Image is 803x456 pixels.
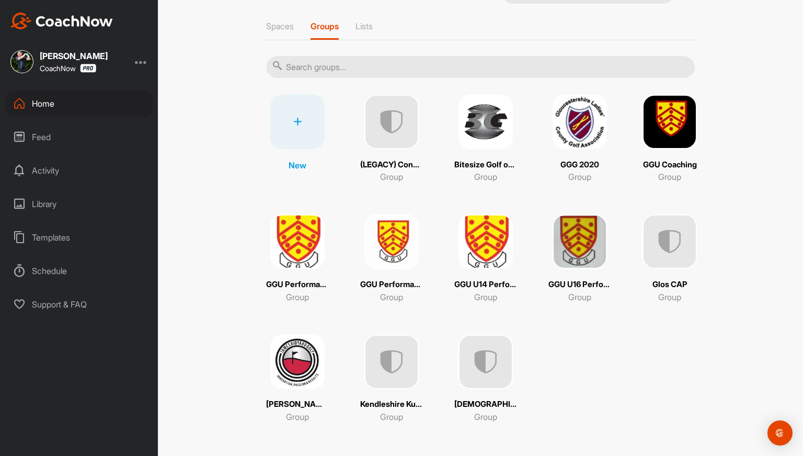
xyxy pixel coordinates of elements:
p: Kendleshire Kubs Junior Golf [360,398,423,411]
div: Library [6,191,153,217]
p: Group [658,170,681,183]
p: Group [380,170,403,183]
p: Group [568,170,591,183]
p: Group [474,291,497,303]
div: Feed [6,124,153,150]
p: Group [474,170,497,183]
p: New [289,159,306,172]
p: Groups [311,21,339,31]
img: CoachNow [10,13,113,29]
p: (LEGACY) ConnectedCoach Blueprint [360,159,423,171]
div: [PERSON_NAME] [40,52,108,60]
p: Group [286,291,309,303]
img: square_1427be9f5c445505bbe8968b79c1d17f.png [458,214,513,269]
img: square_de631975a9382c2125a94317bda15788.png [270,214,325,269]
p: GGU U16 Performance Squad [548,279,611,291]
img: square_55dfc2a329ebbda2850dbc2ff9d73ca6.png [364,214,419,269]
p: Group [568,291,591,303]
div: CoachNow [40,64,96,73]
img: square_21155e574a23238902f5e6ea1b7694db.png [553,214,607,269]
p: Group [380,291,403,303]
div: Activity [6,157,153,184]
p: Group [658,291,681,303]
img: square_6db055b2f004000db0c82119baf5f02f.png [643,95,697,149]
p: Bitesize Golf open preview [454,159,517,171]
img: square_b51cd7d4376ddb70e405671b8412da67.png [553,95,607,149]
p: GGU Performance Team Group [360,279,423,291]
img: square_f30353d6bfbd131f7e02b8828cb66686.jpg [10,50,33,73]
img: uAAAAAElFTkSuQmCC [458,335,513,389]
img: square_e10b14485ca48f84ed4f113356b8347d.png [458,95,513,149]
div: Home [6,90,153,117]
img: square_dd061bbe2459f3eecd7cdcf75d8d5590.png [270,335,325,389]
input: Search groups... [266,56,695,78]
p: GGU Performance Squads [266,279,329,291]
p: Group [286,411,309,423]
p: [PERSON_NAME] Golf - Wedge Works Preview [266,398,329,411]
img: uAAAAAElFTkSuQmCC [364,335,419,389]
img: CoachNow Pro [80,64,96,73]
p: GGG 2020 [560,159,599,171]
div: Open Intercom Messenger [767,420,793,446]
div: Support & FAQ [6,291,153,317]
p: Group [474,411,497,423]
p: Glos CAP [652,279,687,291]
p: Group [380,411,403,423]
p: Spaces [266,21,294,31]
div: Templates [6,224,153,250]
p: GGU U14 Performance Squad [454,279,517,291]
img: uAAAAAElFTkSuQmCC [643,214,697,269]
p: [DEMOGRAPHIC_DATA] Group [454,398,517,411]
img: uAAAAAElFTkSuQmCC [364,95,419,149]
div: Schedule [6,258,153,284]
p: GGU Coaching [643,159,697,171]
p: Lists [355,21,373,31]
